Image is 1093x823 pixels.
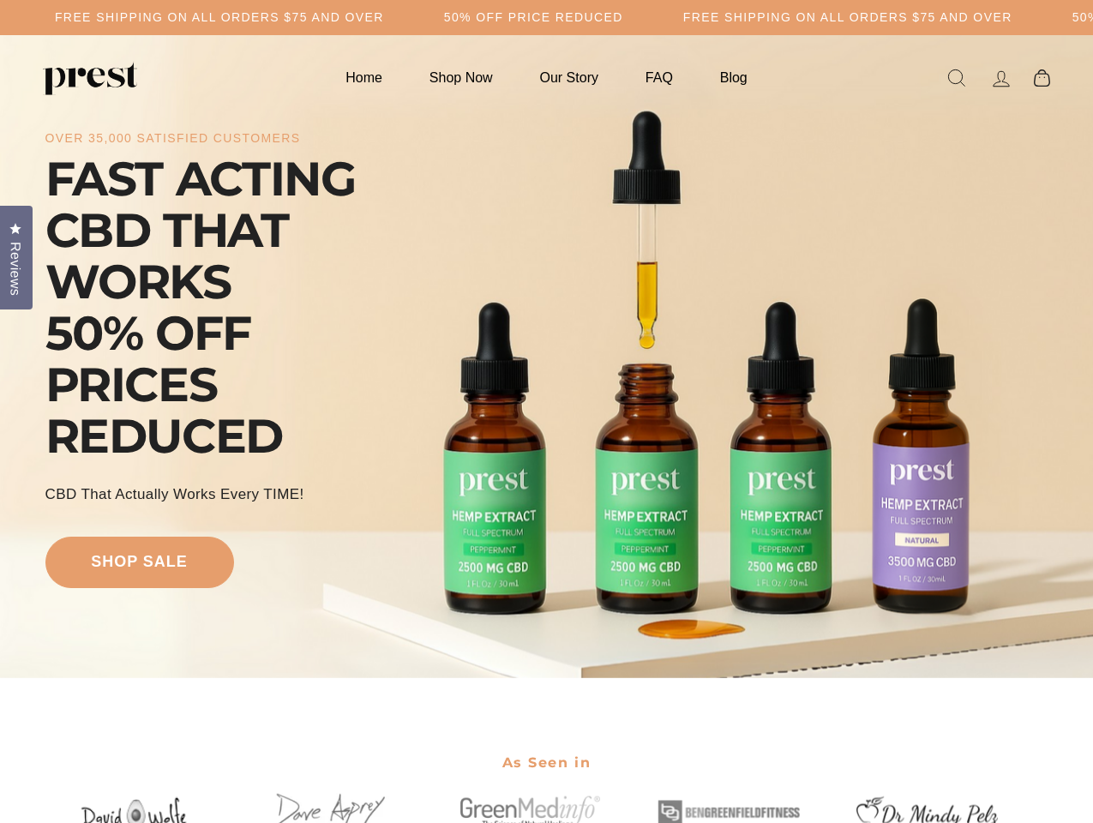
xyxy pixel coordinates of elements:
[324,61,768,94] ul: Primary
[408,61,514,94] a: Shop Now
[45,484,304,505] div: CBD That Actually Works every TIME!
[624,61,694,94] a: FAQ
[45,537,234,588] a: shop sale
[45,131,301,146] div: over 35,000 satisfied customers
[45,153,431,462] div: FAST ACTING CBD THAT WORKS 50% OFF PRICES REDUCED
[45,743,1048,782] h2: As Seen in
[324,61,404,94] a: Home
[699,61,769,94] a: Blog
[55,10,384,25] h5: Free Shipping on all orders $75 and over
[43,61,137,95] img: PREST ORGANICS
[519,61,620,94] a: Our Story
[683,10,1012,25] h5: Free Shipping on all orders $75 and over
[4,242,27,296] span: Reviews
[444,10,623,25] h5: 50% OFF PRICE REDUCED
